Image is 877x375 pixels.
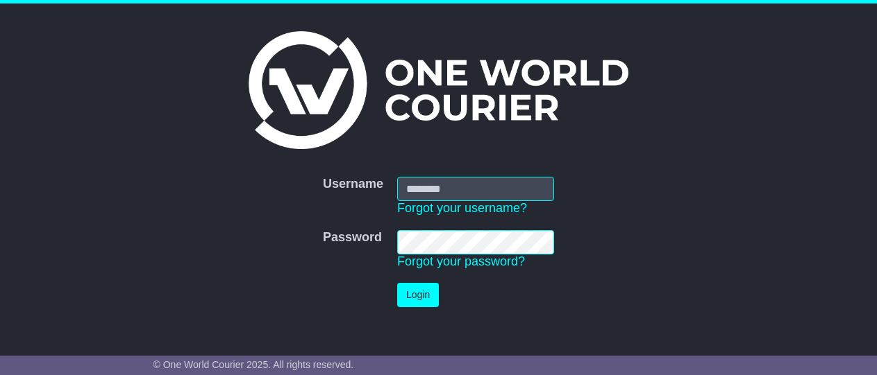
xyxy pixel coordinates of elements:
[323,177,383,192] label: Username
[153,359,354,370] span: © One World Courier 2025. All rights reserved.
[397,201,527,215] a: Forgot your username?
[397,283,439,307] button: Login
[249,31,628,149] img: One World
[397,254,525,268] a: Forgot your password?
[323,230,382,245] label: Password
